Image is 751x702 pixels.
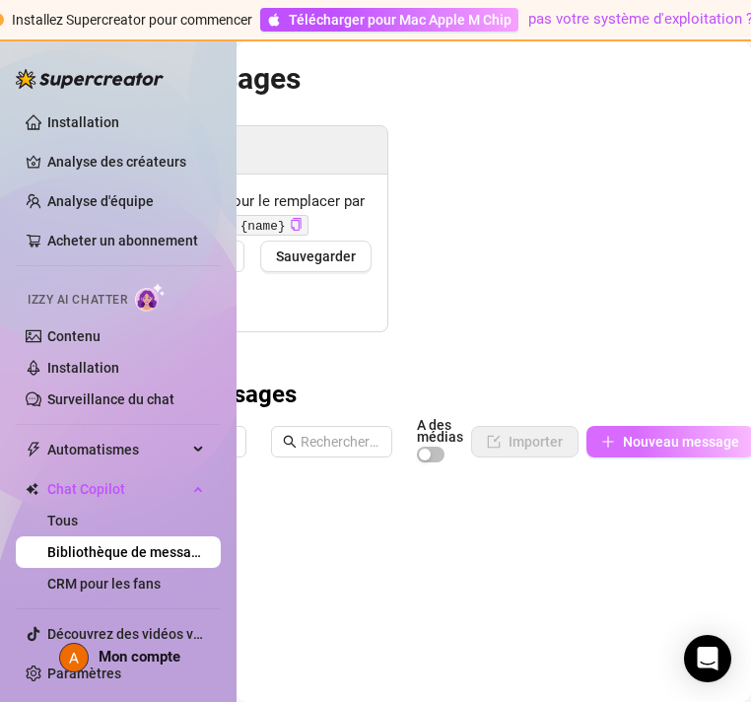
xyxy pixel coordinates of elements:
[47,481,125,497] font: Chat Copilot
[290,218,303,233] button: Click to Copy
[16,69,164,89] img: logo-BBDzfeDw.svg
[135,283,166,312] img: Chatter IA
[47,576,161,592] a: CRM pour les fans
[47,513,78,528] a: Tous
[260,241,372,272] button: Sauvegarder
[28,293,127,307] font: Izzy AI Chatter
[47,233,198,248] a: Acheter un abonnement
[99,648,180,666] font: Mon compte
[47,328,101,344] a: Contenu
[47,666,121,681] a: Paramètres
[301,431,380,453] input: Rechercher des messages
[260,8,518,32] a: Télécharger pour Mac Apple M Chip
[417,417,463,445] font: A des médias
[26,482,38,496] img: Chat Copilot
[684,635,731,682] div: Ouvrir Intercom Messenger
[47,360,119,376] a: Installation
[623,434,739,450] font: Nouveau message
[47,442,139,457] font: Automatismes
[601,435,615,449] span: plus
[290,218,303,231] span: copy
[235,215,308,236] code: {name}
[47,114,119,130] a: Installation
[283,435,297,449] span: recherche
[47,391,174,407] a: Surveillance du chat
[47,146,205,177] a: Analyse des créateurs
[47,544,214,560] a: Bibliothèque de messages
[276,248,356,264] font: Sauvegarder
[47,193,154,209] a: Analyse d'équipe
[267,13,281,27] span: pomme
[12,12,252,28] font: Installez Supercreator pour commencer
[289,12,512,28] font: Télécharger pour Mac Apple M Chip
[60,644,88,671] img: ACg8ocI7XSq_pcRxIfWRslnEVR9CI2rf1YJ3AA--SHg1WGEePKcwIg=s96-c
[26,442,41,457] span: coup de tonnerre
[47,626,229,642] a: Découvrez des vidéos virales
[471,426,579,457] button: Importer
